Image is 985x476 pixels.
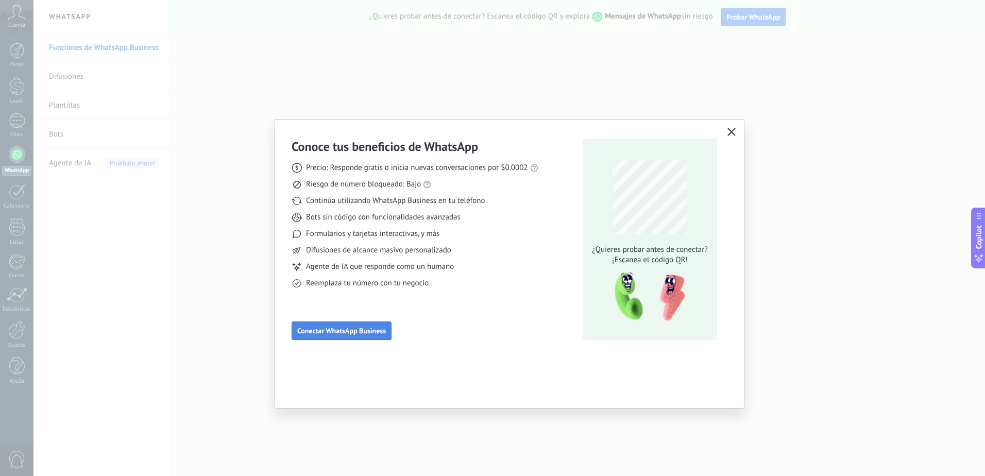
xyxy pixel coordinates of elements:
span: Conectar WhatsApp Business [297,327,386,334]
h3: Conoce tus beneficios de WhatsApp [292,139,478,155]
span: Riesgo de número bloqueado: Bajo [306,179,421,190]
span: Difusiones de alcance masivo personalizado [306,245,451,256]
span: ¡Escanea el código QR! [589,255,711,265]
span: Copilot [974,226,984,249]
span: Precio: Responde gratis o inicia nuevas conversaciones por $0.0002 [306,163,528,173]
span: Reemplaza tu número con tu negocio [306,278,429,288]
span: Bots sin código con funcionalidades avanzadas [306,212,461,223]
span: Continúa utilizando WhatsApp Business en tu teléfono [306,196,485,206]
img: qr-pic-1x.png [606,269,687,325]
span: ¿Quieres probar antes de conectar? [589,245,711,255]
button: Conectar WhatsApp Business [292,321,392,340]
span: Agente de IA que responde como un humano [306,262,454,272]
span: Formularios y tarjetas interactivas, y más [306,229,439,239]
